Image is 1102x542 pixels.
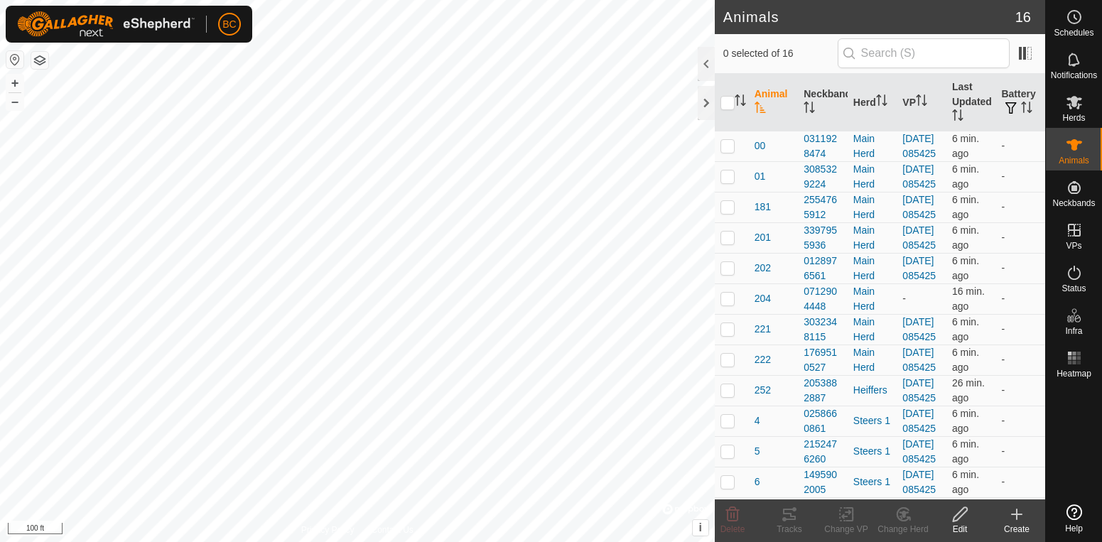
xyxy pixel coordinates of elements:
span: 0 selected of 16 [723,46,838,61]
td: - [995,131,1045,161]
div: 0128976561 [804,254,842,283]
span: Oct 8, 2025, 6:26 PM [952,194,979,220]
div: Steers 1 [853,413,892,428]
span: 5 [755,444,760,459]
span: Oct 8, 2025, 6:26 PM [952,133,979,159]
div: Main Herd [853,131,892,161]
div: Main Herd [853,284,892,314]
td: - [995,406,1045,436]
img: Gallagher Logo [17,11,195,37]
span: 181 [755,200,771,215]
span: Status [1062,284,1086,293]
a: [DATE] 085425 [902,194,936,220]
div: Main Herd [853,193,892,222]
button: i [693,520,708,536]
div: Change Herd [875,523,931,536]
div: 0311928474 [804,131,842,161]
td: - [995,161,1045,192]
h2: Animals [723,9,1015,26]
span: Help [1065,524,1083,533]
div: 3085329224 [804,162,842,192]
span: BC [222,17,236,32]
a: [DATE] 085425 [902,469,936,495]
span: Infra [1065,327,1082,335]
span: 6 [755,475,760,489]
span: Oct 8, 2025, 6:16 PM [952,286,985,312]
div: 1769510527 [804,345,842,375]
button: Reset Map [6,51,23,68]
p-sorticon: Activate to sort [952,112,963,123]
div: 3032348115 [804,315,842,345]
td: - [995,467,1045,497]
span: Oct 8, 2025, 6:26 PM [952,469,979,495]
a: Help [1046,499,1102,538]
div: 0712904448 [804,284,842,314]
a: [DATE] 085425 [902,133,936,159]
td: - [995,436,1045,467]
div: Main Herd [853,345,892,375]
p-sorticon: Activate to sort [916,97,927,108]
span: i [698,521,701,533]
div: 2554765912 [804,193,842,222]
th: VP [897,74,946,131]
span: Oct 8, 2025, 6:26 PM [952,347,979,373]
span: Oct 8, 2025, 6:26 PM [952,499,979,526]
a: [DATE] 085425 [902,347,936,373]
span: 204 [755,291,771,306]
span: 4 [755,413,760,428]
th: Neckband [798,74,848,131]
span: Heatmap [1057,369,1091,378]
a: [DATE] 085425 [902,224,936,251]
span: Notifications [1051,71,1097,80]
span: Neckbands [1052,199,1095,207]
th: Last Updated [946,74,996,131]
div: 3397955936 [804,223,842,253]
span: Oct 8, 2025, 6:06 PM [952,377,985,403]
a: [DATE] 085425 [902,316,936,342]
td: - [995,253,1045,283]
a: [DATE] 085425 [902,377,936,403]
td: - [995,375,1045,406]
div: 2152476260 [804,437,842,467]
app-display-virtual-paddock-transition: - [902,293,906,304]
div: Steers 1 [853,475,892,489]
div: Main Herd [853,162,892,192]
p-sorticon: Activate to sort [755,104,766,115]
th: Herd [848,74,897,131]
div: Main Herd [853,315,892,345]
span: Oct 8, 2025, 6:26 PM [952,408,979,434]
span: Animals [1059,156,1089,165]
div: Change VP [818,523,875,536]
p-sorticon: Activate to sort [804,104,815,115]
span: Oct 8, 2025, 6:26 PM [952,438,979,465]
p-sorticon: Activate to sort [735,97,746,108]
div: Tracks [761,523,818,536]
th: Battery [995,74,1045,131]
span: 00 [755,139,766,153]
span: Oct 8, 2025, 6:26 PM [952,255,979,281]
div: 2053882887 [804,376,842,406]
span: 01 [755,169,766,184]
span: Oct 8, 2025, 6:26 PM [952,163,979,190]
td: - [995,222,1045,253]
span: 202 [755,261,771,276]
td: - [995,497,1045,528]
span: 221 [755,322,771,337]
div: Create [988,523,1045,536]
div: Heiffers [853,383,892,398]
a: [DATE] 085425 [902,438,936,465]
a: [DATE] 085425 [902,163,936,190]
th: Animal [749,74,799,131]
div: 0258660861 [804,406,842,436]
td: - [995,283,1045,314]
span: 201 [755,230,771,245]
div: Steers 1 [853,444,892,459]
td: - [995,314,1045,345]
span: Delete [720,524,745,534]
span: Schedules [1054,28,1093,37]
div: Edit [931,523,988,536]
div: Main Herd [853,223,892,253]
p-sorticon: Activate to sort [1021,104,1032,115]
div: 1495902005 [804,467,842,497]
span: 222 [755,352,771,367]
